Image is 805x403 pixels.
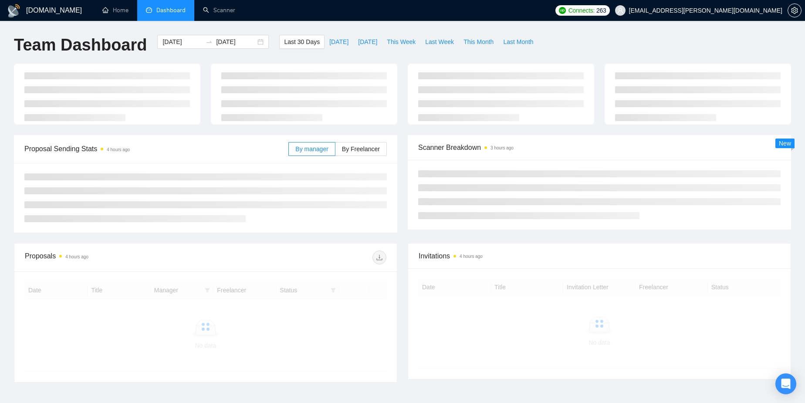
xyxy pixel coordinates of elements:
[162,37,202,47] input: Start date
[596,6,606,15] span: 263
[206,38,213,45] span: to
[418,142,781,153] span: Scanner Breakdown
[498,35,538,49] button: Last Month
[284,37,320,47] span: Last 30 Days
[295,146,328,152] span: By manager
[459,35,498,49] button: This Month
[788,7,802,14] a: setting
[788,3,802,17] button: setting
[14,35,147,55] h1: Team Dashboard
[206,38,213,45] span: swap-right
[146,7,152,13] span: dashboard
[325,35,353,49] button: [DATE]
[460,254,483,259] time: 4 hours ago
[353,35,382,49] button: [DATE]
[387,37,416,47] span: This Week
[568,6,595,15] span: Connects:
[102,7,129,14] a: homeHome
[329,37,348,47] span: [DATE]
[65,254,88,259] time: 4 hours ago
[107,147,130,152] time: 4 hours ago
[24,143,288,154] span: Proposal Sending Stats
[156,7,186,14] span: Dashboard
[503,37,533,47] span: Last Month
[559,7,566,14] img: upwork-logo.png
[382,35,420,49] button: This Week
[216,37,256,47] input: End date
[425,37,454,47] span: Last Week
[25,251,206,264] div: Proposals
[617,7,623,14] span: user
[7,4,21,18] img: logo
[358,37,377,47] span: [DATE]
[279,35,325,49] button: Last 30 Days
[342,146,380,152] span: By Freelancer
[775,373,796,394] div: Open Intercom Messenger
[463,37,494,47] span: This Month
[490,146,514,150] time: 3 hours ago
[779,140,791,147] span: New
[203,7,235,14] a: searchScanner
[419,251,780,261] span: Invitations
[420,35,459,49] button: Last Week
